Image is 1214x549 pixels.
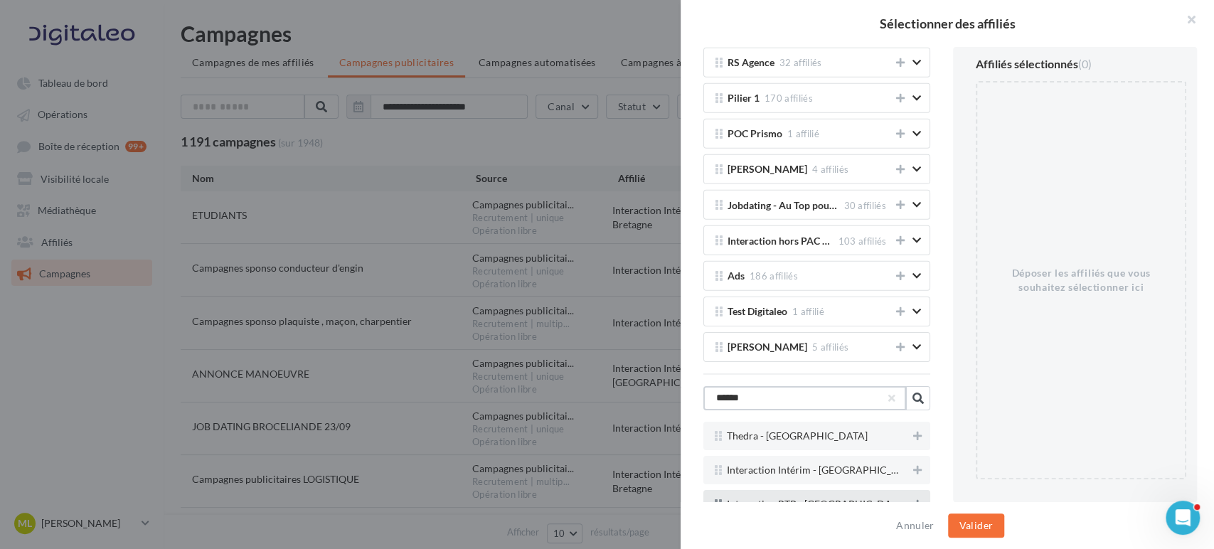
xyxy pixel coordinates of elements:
[812,164,848,175] span: 4 affiliés
[727,431,868,442] span: Thedra - [GEOGRAPHIC_DATA]
[779,57,822,68] span: 32 affiliés
[948,513,1004,538] button: Valider
[976,58,1092,70] div: Affiliés sélectionnés
[812,341,848,353] span: 5 affiliés
[765,92,813,104] span: 170 affiliés
[890,517,939,534] button: Annuler
[787,128,819,139] span: 1 affilié
[728,307,787,317] span: Test Digitaleo
[728,58,774,68] span: RS Agence
[728,271,745,282] span: Ads
[727,465,902,476] span: Interaction Intérim - [GEOGRAPHIC_DATA]
[728,201,838,216] span: Jobdating - Au Top pour l'Emploi - Vannes
[728,129,782,139] span: POC Prismo
[838,235,887,247] span: 103 affiliés
[843,200,886,211] span: 30 affiliés
[727,499,902,510] span: Interaction BTP - [GEOGRAPHIC_DATA]
[1078,57,1092,70] span: (0)
[1166,501,1200,535] iframe: Intercom live chat
[750,270,798,282] span: 186 affiliés
[728,342,807,353] span: [PERSON_NAME]
[792,306,824,317] span: 1 affilié
[703,17,1191,30] h2: Sélectionner des affiliés
[728,164,807,175] span: [PERSON_NAME]
[728,93,760,104] span: Pilier 1
[728,236,834,252] span: Interaction hors PAC 25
